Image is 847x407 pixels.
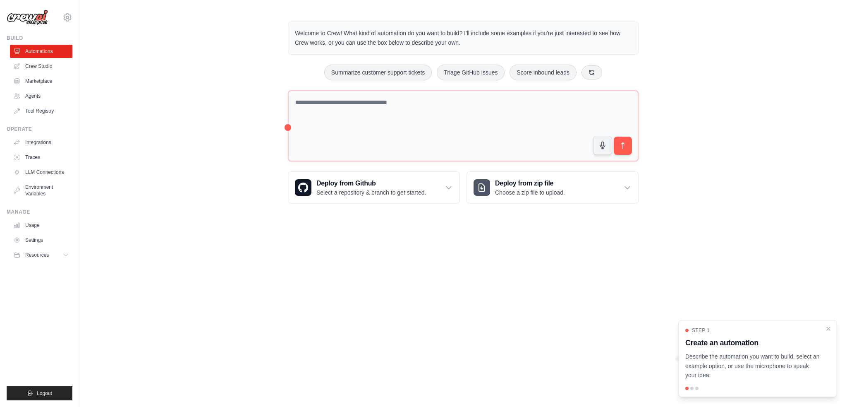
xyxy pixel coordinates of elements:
p: Welcome to Crew! What kind of automation do you want to build? I'll include some examples if you'... [295,29,632,48]
a: Usage [10,219,72,232]
span: Step 1 [692,327,710,334]
img: Logo [7,10,48,25]
button: Triage GitHub issues [437,65,505,80]
a: Integrations [10,136,72,149]
a: Settings [10,234,72,247]
p: Select a repository & branch to get started. [316,188,426,197]
a: LLM Connections [10,166,72,179]
button: Summarize customer support tickets [324,65,432,80]
button: Resources [10,248,72,262]
button: Close walkthrough [825,325,832,332]
a: Marketplace [10,75,72,88]
p: Describe the automation you want to build, select an example option, or use the microphone to spe... [685,352,820,380]
div: Build [7,35,72,41]
div: Operate [7,126,72,132]
a: Tool Registry [10,104,72,118]
p: Choose a zip file to upload. [495,188,565,197]
a: Crew Studio [10,60,72,73]
button: Logout [7,386,72,400]
span: Logout [37,390,52,397]
a: Automations [10,45,72,58]
h3: Create an automation [685,337,820,349]
h3: Deploy from zip file [495,178,565,188]
div: Manage [7,209,72,215]
a: Traces [10,151,72,164]
h3: Deploy from Github [316,178,426,188]
button: Score inbound leads [510,65,577,80]
a: Environment Variables [10,181,72,200]
span: Resources [25,252,49,258]
a: Agents [10,89,72,103]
